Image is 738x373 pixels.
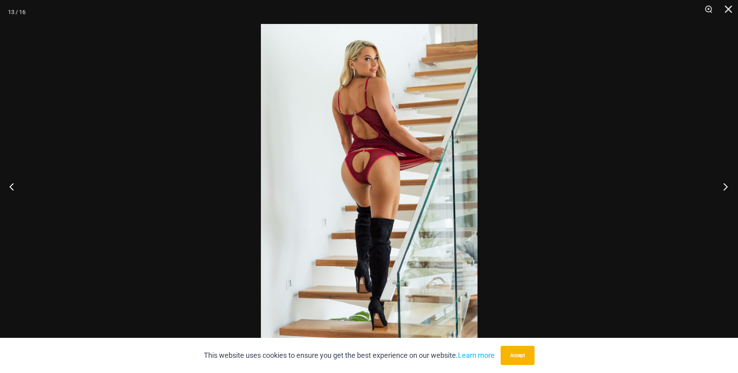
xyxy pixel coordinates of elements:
p: This website uses cookies to ensure you get the best experience on our website. [204,349,495,361]
a: Learn more [458,351,495,359]
button: Accept [501,346,535,365]
button: Next [708,167,738,206]
div: 13 / 16 [8,6,26,18]
img: Guilty Pleasures Red 1260 Slip 6045 Thong 05 [261,24,478,349]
